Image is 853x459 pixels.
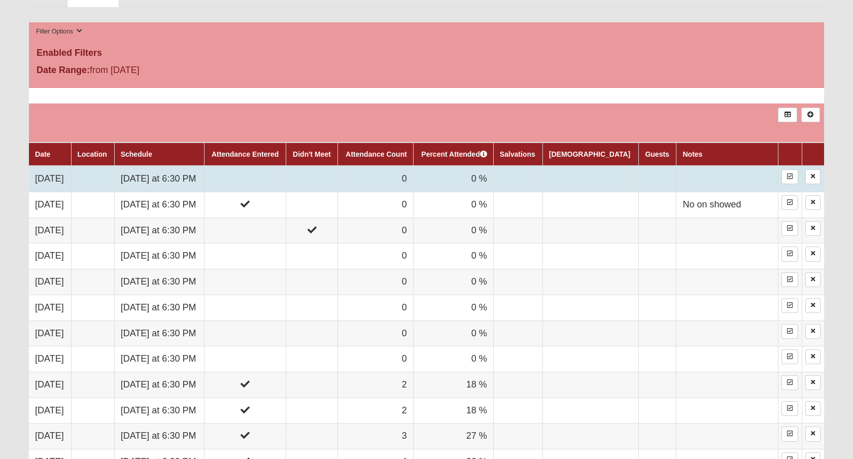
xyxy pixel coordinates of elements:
[805,246,821,261] a: Delete
[338,346,414,372] td: 0
[801,108,820,122] a: Alt+N
[338,192,414,218] td: 0
[338,295,414,321] td: 0
[413,346,493,372] td: 0 %
[29,321,71,346] td: [DATE]
[114,269,204,295] td: [DATE] at 6:30 PM
[413,295,493,321] td: 0 %
[805,375,821,390] a: Delete
[338,321,414,346] td: 0
[114,423,204,449] td: [DATE] at 6:30 PM
[421,150,487,158] a: Percent Attended
[338,423,414,449] td: 3
[29,423,71,449] td: [DATE]
[781,246,798,261] a: Enter Attendance
[413,269,493,295] td: 0 %
[413,398,493,423] td: 18 %
[114,295,204,321] td: [DATE] at 6:30 PM
[413,166,493,192] td: 0 %
[346,150,407,158] a: Attendance Count
[493,143,542,166] th: Salvations
[805,427,821,441] a: Delete
[781,375,798,390] a: Enter Attendance
[29,398,71,423] td: [DATE]
[781,221,798,236] a: Enter Attendance
[29,372,71,398] td: [DATE]
[338,243,414,269] td: 0
[781,401,798,416] a: Enter Attendance
[33,26,85,37] button: Filter Options
[293,150,331,158] a: Didn't Meet
[37,63,90,77] label: Date Range:
[29,63,294,80] div: from [DATE]
[29,295,71,321] td: [DATE]
[35,150,50,158] a: Date
[413,321,493,346] td: 0 %
[121,150,152,158] a: Schedule
[78,150,107,158] a: Location
[413,423,493,449] td: 27 %
[413,243,493,269] td: 0 %
[413,192,493,218] td: 0 %
[114,372,204,398] td: [DATE] at 6:30 PM
[781,427,798,441] a: Enter Attendance
[114,218,204,243] td: [DATE] at 6:30 PM
[683,150,702,158] a: Notes
[639,143,676,166] th: Guests
[781,272,798,287] a: Enter Attendance
[805,401,821,416] a: Delete
[413,372,493,398] td: 18 %
[29,346,71,372] td: [DATE]
[114,398,204,423] td: [DATE] at 6:30 PM
[805,324,821,339] a: Delete
[338,269,414,295] td: 0
[805,169,821,184] a: Delete
[805,349,821,364] a: Delete
[778,108,797,122] a: Export to Excel
[805,221,821,236] a: Delete
[338,166,414,192] td: 0
[338,398,414,423] td: 2
[114,192,204,218] td: [DATE] at 6:30 PM
[114,166,204,192] td: [DATE] at 6:30 PM
[781,324,798,339] a: Enter Attendance
[29,243,71,269] td: [DATE]
[212,150,279,158] a: Attendance Entered
[676,192,778,218] td: No on showed
[781,195,798,210] a: Enter Attendance
[29,269,71,295] td: [DATE]
[805,272,821,287] a: Delete
[781,298,798,313] a: Enter Attendance
[114,321,204,346] td: [DATE] at 6:30 PM
[413,218,493,243] td: 0 %
[781,349,798,364] a: Enter Attendance
[37,48,816,59] h4: Enabled Filters
[338,372,414,398] td: 2
[114,243,204,269] td: [DATE] at 6:30 PM
[542,143,639,166] th: [DEMOGRAPHIC_DATA]
[338,218,414,243] td: 0
[114,346,204,372] td: [DATE] at 6:30 PM
[805,195,821,210] a: Delete
[29,192,71,218] td: [DATE]
[29,218,71,243] td: [DATE]
[805,298,821,313] a: Delete
[29,166,71,192] td: [DATE]
[781,169,798,184] a: Enter Attendance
